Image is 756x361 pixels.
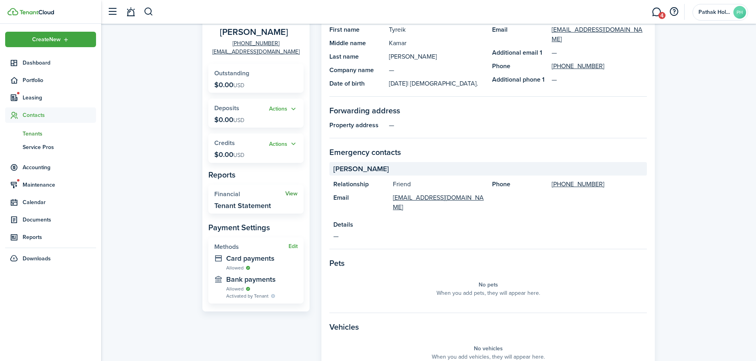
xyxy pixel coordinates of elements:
button: Open resource center [667,5,681,19]
span: Calendar [23,198,96,206]
panel-main-title: Email [333,193,389,212]
panel-main-title: Additional email 1 [492,48,548,57]
a: [PHONE_NUMBER] [552,180,604,189]
panel-main-placeholder-description: When you add pets, they will appear here. [437,289,540,297]
span: 4 [658,12,666,19]
panel-main-description: [PERSON_NAME] [389,52,484,61]
span: USD [233,116,244,124]
button: Open menu [269,139,298,149]
panel-main-description: — [333,231,643,241]
panel-main-section-title: Vehicles [329,321,647,333]
span: Tenants [23,130,96,138]
span: Dashboard [23,59,96,67]
a: [PHONE_NUMBER] [233,39,279,48]
img: TenantCloud [8,8,18,15]
widget-stats-description: Bank payments [226,275,298,283]
p: $0.00 [214,116,244,124]
button: Edit [289,243,298,250]
span: Credits [214,138,235,147]
span: Reports [23,233,96,241]
span: Pathak Holding LLC [698,10,730,15]
a: [EMAIL_ADDRESS][DOMAIN_NAME] [212,48,300,56]
a: View [285,191,298,197]
span: Activated by Tenant [226,292,269,300]
span: Deposits [214,103,239,113]
panel-main-placeholder-title: No vehicles [474,344,503,353]
span: Contacts [23,111,96,119]
span: Documents [23,216,96,224]
span: Create New [32,37,61,42]
widget-stats-title: Financial [214,191,285,198]
widget-stats-description: Card payments [226,254,298,262]
panel-main-placeholder-description: When you add vehicles, they will appear here. [432,353,545,361]
panel-main-title: Email [492,25,548,44]
panel-main-placeholder-title: No pets [479,281,498,289]
panel-main-title: Relationship [333,180,389,189]
p: $0.00 [214,81,244,89]
span: Tyreik Longmire [220,27,288,37]
a: Dashboard [5,55,96,71]
a: Reports [5,229,96,245]
span: | [DEMOGRAPHIC_DATA]. [407,79,478,88]
a: [EMAIL_ADDRESS][DOMAIN_NAME] [393,193,484,212]
button: Open menu [5,32,96,47]
panel-main-title: Property address [329,120,385,130]
widget-stats-description: Tenant Statement [214,202,271,210]
span: Service Pros [23,143,96,151]
span: Portfolio [23,76,96,84]
a: Notifications [123,2,138,22]
panel-main-section-title: Emergency contacts [329,146,647,158]
a: Service Pros [5,140,96,154]
panel-main-title: First name [329,25,385,34]
panel-main-title: Phone [492,180,548,189]
button: Actions [269,105,298,114]
a: Messaging [649,2,664,22]
panel-main-title: Last name [329,52,385,61]
panel-main-subtitle: Payment Settings [208,222,304,233]
panel-main-title: Date of birth [329,79,385,88]
panel-main-title: Details [333,220,643,229]
panel-main-section-title: Pets [329,257,647,269]
span: Downloads [23,254,51,263]
span: Outstanding [214,69,249,78]
button: Search [144,5,154,19]
span: Allowed [226,264,244,271]
span: Leasing [23,94,96,102]
panel-main-subtitle: Reports [208,169,304,181]
p: $0.00 [214,151,244,159]
span: Accounting [23,163,96,172]
avatar-text: PH [733,6,746,19]
panel-main-description: — [389,120,647,130]
panel-main-title: Company name [329,65,385,75]
panel-main-title: Additional phone 1 [492,75,548,84]
panel-main-description: [DATE] [389,79,484,88]
span: Maintenance [23,181,96,189]
button: Actions [269,139,298,149]
panel-main-description: Friend [393,180,484,189]
panel-main-description: Kamar [389,38,484,48]
widget-stats-title: Methods [214,243,289,250]
panel-main-description: — [389,65,484,75]
panel-main-description: Tyreik [389,25,484,34]
panel-main-section-title: Forwarding address [329,105,647,117]
span: Allowed [226,285,244,292]
button: Open sidebar [105,4,120,19]
span: USD [233,81,244,90]
a: [PHONE_NUMBER] [552,61,604,71]
button: Open menu [269,105,298,114]
img: TenantCloud [19,10,54,15]
span: [PERSON_NAME] [333,164,389,174]
a: Tenants [5,127,96,140]
panel-main-title: Phone [492,61,548,71]
panel-main-title: Middle name [329,38,385,48]
a: [EMAIL_ADDRESS][DOMAIN_NAME] [552,25,647,44]
span: USD [233,151,244,159]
